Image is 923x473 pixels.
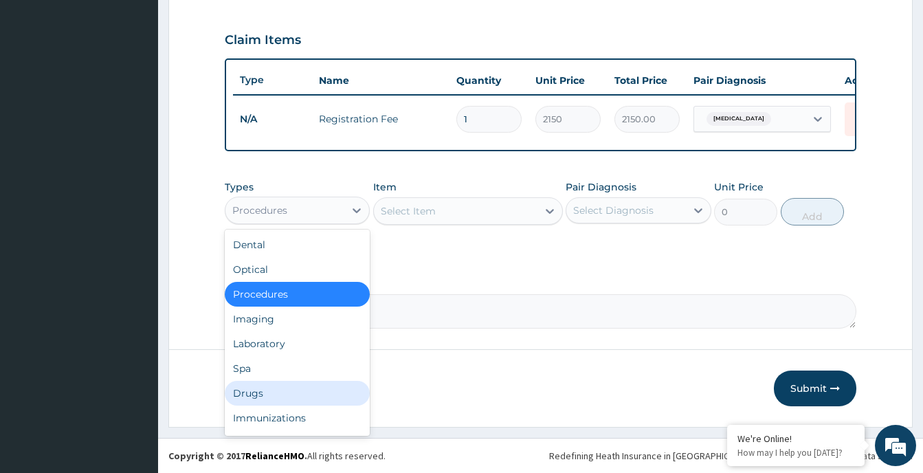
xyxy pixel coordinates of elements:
div: Dental [225,232,370,257]
div: Immunizations [225,406,370,430]
img: d_794563401_company_1708531726252_794563401 [25,69,56,103]
textarea: Type your message and hit 'Enter' [7,322,262,370]
div: Redefining Heath Insurance in [GEOGRAPHIC_DATA] using Telemedicine and Data Science! [549,449,913,463]
div: We're Online! [737,432,854,445]
h3: Claim Items [225,33,301,48]
th: Pair Diagnosis [687,67,838,94]
th: Actions [838,67,907,94]
th: Quantity [449,67,529,94]
th: Total Price [608,67,687,94]
a: RelianceHMO [245,450,304,462]
div: Imaging [225,307,370,331]
div: Others [225,430,370,455]
div: Minimize live chat window [225,7,258,40]
div: Laboratory [225,331,370,356]
label: Types [225,181,254,193]
div: Select Diagnosis [573,203,654,217]
td: Registration Fee [312,105,449,133]
th: Type [233,67,312,93]
strong: Copyright © 2017 . [168,450,307,462]
label: Comment [225,275,856,287]
button: Submit [774,371,856,406]
label: Item [373,180,397,194]
footer: All rights reserved. [158,438,923,473]
div: Procedures [225,282,370,307]
label: Unit Price [714,180,764,194]
td: N/A [233,107,312,132]
div: Select Item [381,204,436,218]
div: Procedures [232,203,287,217]
div: Chat with us now [71,77,231,95]
span: [MEDICAL_DATA] [707,112,771,126]
th: Name [312,67,449,94]
div: Drugs [225,381,370,406]
button: Add [781,198,844,225]
th: Unit Price [529,67,608,94]
div: Optical [225,257,370,282]
p: How may I help you today? [737,447,854,459]
span: We're online! [80,146,190,285]
div: Spa [225,356,370,381]
label: Pair Diagnosis [566,180,636,194]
